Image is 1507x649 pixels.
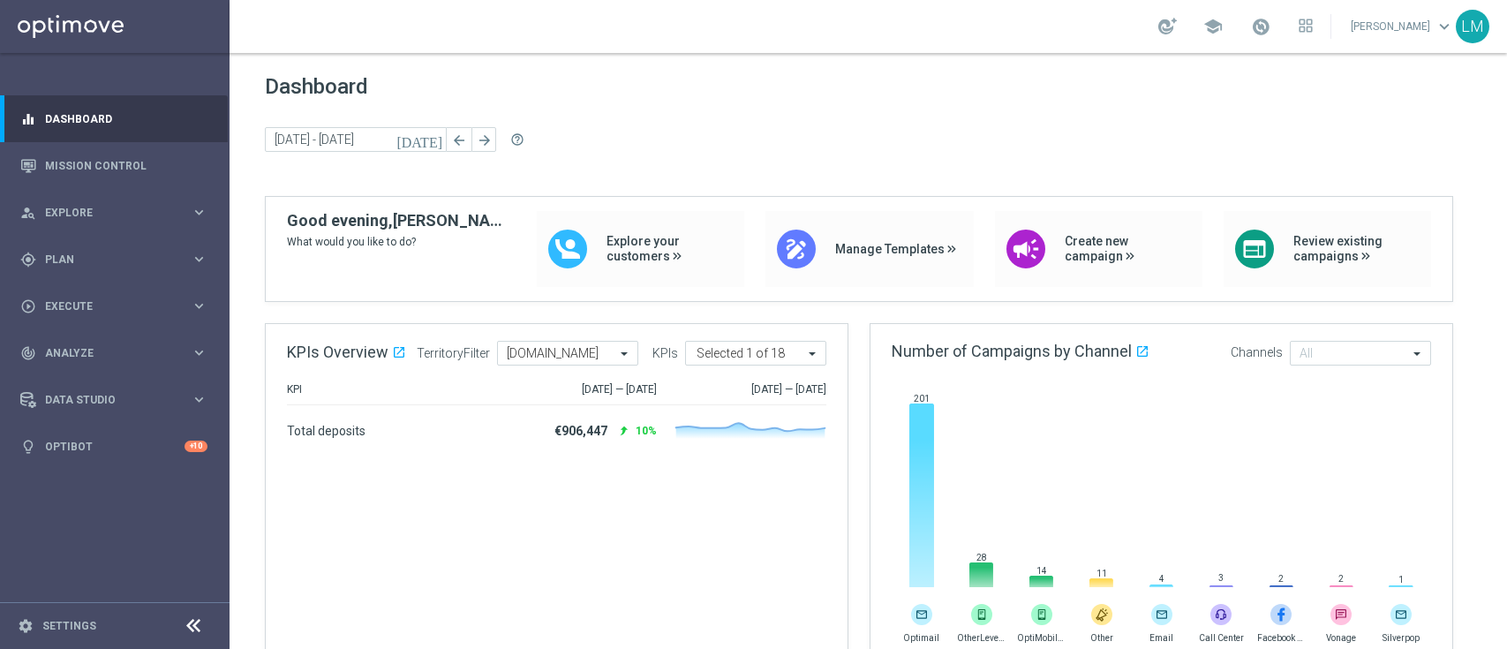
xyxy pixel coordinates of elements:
[19,112,208,126] button: equalizer Dashboard
[19,440,208,454] button: lightbulb Optibot +10
[20,423,207,470] div: Optibot
[45,95,207,142] a: Dashboard
[20,298,36,314] i: play_circle_outline
[191,251,207,268] i: keyboard_arrow_right
[1435,17,1454,36] span: keyboard_arrow_down
[20,205,36,221] i: person_search
[20,298,191,314] div: Execute
[45,301,191,312] span: Execute
[20,439,36,455] i: lightbulb
[42,621,96,631] a: Settings
[45,348,191,358] span: Analyze
[20,392,191,408] div: Data Studio
[19,299,208,313] button: play_circle_outline Execute keyboard_arrow_right
[20,345,36,361] i: track_changes
[45,208,191,218] span: Explore
[191,298,207,314] i: keyboard_arrow_right
[1456,10,1489,43] div: LM
[19,206,208,220] button: person_search Explore keyboard_arrow_right
[45,423,185,470] a: Optibot
[1349,13,1456,40] a: [PERSON_NAME]keyboard_arrow_down
[20,142,207,189] div: Mission Control
[20,252,36,268] i: gps_fixed
[20,95,207,142] div: Dashboard
[20,252,191,268] div: Plan
[191,204,207,221] i: keyboard_arrow_right
[191,391,207,408] i: keyboard_arrow_right
[45,254,191,265] span: Plan
[19,393,208,407] button: Data Studio keyboard_arrow_right
[20,205,191,221] div: Explore
[19,253,208,267] button: gps_fixed Plan keyboard_arrow_right
[45,142,207,189] a: Mission Control
[20,111,36,127] i: equalizer
[191,344,207,361] i: keyboard_arrow_right
[19,159,208,173] button: Mission Control
[45,395,191,405] span: Data Studio
[1203,17,1223,36] span: school
[185,441,207,452] div: +10
[18,618,34,634] i: settings
[19,346,208,360] button: track_changes Analyze keyboard_arrow_right
[20,345,191,361] div: Analyze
